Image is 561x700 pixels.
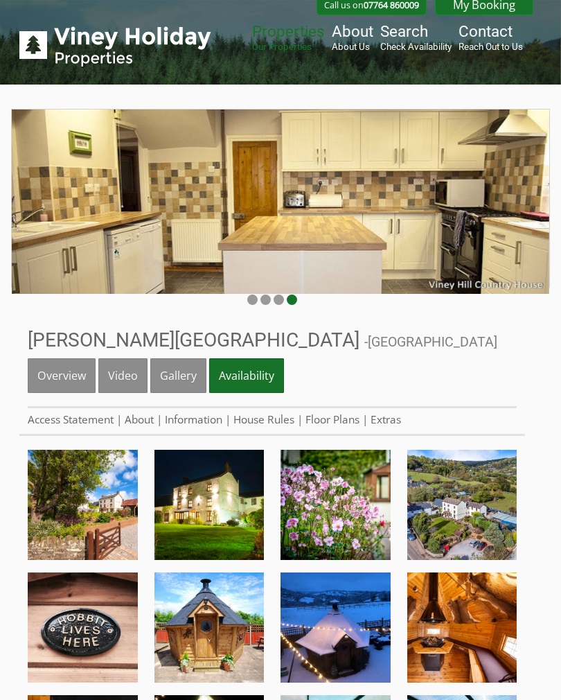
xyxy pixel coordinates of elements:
a: ContactReach Out to Us [458,22,523,52]
img: BBQ Hut [28,572,138,683]
img: BBQ Hut in Snow [280,572,391,683]
a: [PERSON_NAME][GEOGRAPHIC_DATA] [28,329,364,351]
a: Video [98,358,148,393]
span: - [364,334,497,350]
small: Check Availability [380,42,452,52]
a: Gallery [150,358,206,393]
a: SearchCheck Availability [380,22,452,52]
img: Viney Hill Country House by night [154,450,265,560]
small: Reach Out to Us [458,42,523,52]
a: Floor Plans [305,412,359,427]
span: [PERSON_NAME][GEOGRAPHIC_DATA] [28,329,359,351]
a: Information [165,412,222,427]
small: About Us [332,42,373,52]
a: About [125,412,154,427]
small: Our Properties [252,42,325,52]
a: AboutAbout Us [332,22,373,52]
img: Viney Holiday Properties [19,26,211,67]
a: Extras [371,412,401,427]
img: BBQ Hut [154,572,265,683]
img: BBQ Hut [407,572,517,683]
a: PropertiesOur Properties [252,22,325,52]
a: [GEOGRAPHIC_DATA] [368,334,497,350]
a: Overview [28,358,96,393]
img: Viney Hill Country House [280,450,391,560]
a: House Rules [233,412,294,427]
img: Front Of House [28,450,138,560]
a: Availability [209,358,284,393]
a: Access Statement [28,412,114,427]
img: Aerial View [407,450,517,560]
